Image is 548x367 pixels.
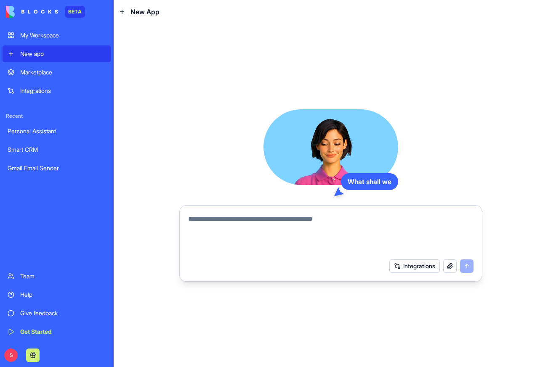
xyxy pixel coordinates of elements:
a: Get Started [3,323,111,340]
div: Give feedback [20,309,106,317]
span: New App [130,7,160,17]
div: Gmail Email Sender [8,164,106,172]
img: logo [6,6,58,18]
button: Integrations [389,259,440,273]
div: Personal Assistant [8,127,106,135]
span: S [4,349,18,362]
a: Personal Assistant [3,123,111,140]
a: New app [3,45,111,62]
div: Smart CRM [8,145,106,154]
span: Recent [3,113,111,119]
a: BETA [6,6,85,18]
div: Team [20,272,106,280]
div: Integrations [20,87,106,95]
a: Marketplace [3,64,111,81]
div: Help [20,290,106,299]
a: Gmail Email Sender [3,160,111,177]
a: Help [3,286,111,303]
a: Give feedback [3,305,111,322]
div: BETA [65,6,85,18]
a: Integrations [3,82,111,99]
div: Marketplace [20,68,106,77]
a: Team [3,268,111,285]
a: My Workspace [3,27,111,44]
div: Get Started [20,327,106,336]
a: Smart CRM [3,141,111,158]
div: My Workspace [20,31,106,40]
div: New app [20,50,106,58]
div: What shall we [341,173,398,190]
